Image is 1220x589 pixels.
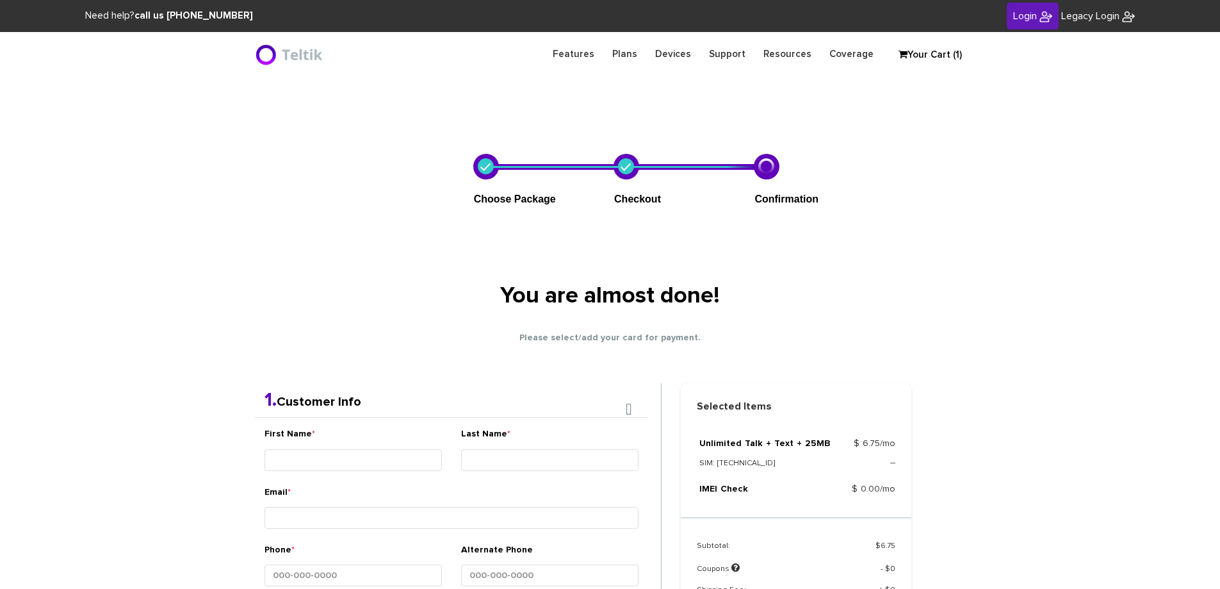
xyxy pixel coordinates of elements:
[754,42,820,67] a: Resources
[85,11,253,21] span: Need help?
[264,395,361,408] a: 1.Customer Info
[474,194,556,204] span: Choose Package
[1061,11,1119,21] span: Legacy Login
[754,194,818,204] span: Confirmation
[881,542,895,550] span: 6.75
[264,390,277,410] span: 1.
[892,46,956,65] a: Your Cart (1)
[646,42,700,67] a: Devices
[603,42,646,67] a: Plans
[264,565,442,586] input: 000-000-0000
[1039,10,1052,23] img: BriteX
[461,427,510,446] label: Last Name
[544,42,603,67] a: Features
[1122,10,1135,23] img: BriteX
[264,543,295,562] label: Phone
[831,482,895,501] td: $ 0.00/mo
[699,456,831,470] p: SIM: [TECHNICAL_ID]
[700,42,754,67] a: Support
[699,439,831,448] a: Unlimited Talk + Text + 25MB
[264,427,315,446] label: First Name
[255,42,326,67] img: BriteX
[831,456,895,482] td: --
[1013,11,1037,21] span: Login
[264,486,291,504] label: Email
[832,541,895,561] td: $
[699,485,748,494] a: IMEI Check
[614,194,661,204] span: Checkout
[832,561,895,585] td: - $
[405,284,815,310] h1: You are almost done!
[461,565,638,586] input: 000-000-0000
[697,541,832,561] td: Subtotal:
[697,561,832,585] td: Coupons
[681,399,911,414] strong: Selected Items
[820,42,882,67] a: Coverage
[831,436,895,456] td: $ 6.75/mo
[255,331,966,345] p: Please select/add your card for payment.
[890,565,895,573] span: 0
[1061,9,1135,24] a: Legacy Login
[461,543,533,561] label: Alternate Phone
[134,11,253,21] strong: call us [PHONE_NUMBER]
